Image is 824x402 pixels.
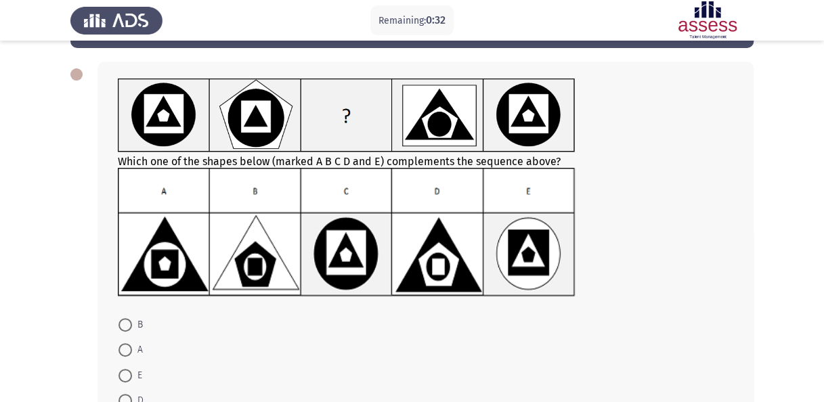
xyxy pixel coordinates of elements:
span: B [132,317,143,333]
span: E [132,367,142,384]
div: Which one of the shapes below (marked A B C D and E) complements the sequence above? [118,79,733,299]
span: 0:32 [426,14,446,26]
img: UkFYYl8wMzBfQS5wbmcxNjkxMjk4OTcyNzI2.png [118,79,575,152]
span: A [132,342,143,358]
img: Assess Talent Management logo [70,1,162,39]
p: Remaining: [378,12,446,29]
img: Assessment logo of ASSESS Focus 4 Module Assessment (EN/AR) (Basic - IB) [662,1,754,39]
img: UkFYYl8wMzBfQi5wbmcxNjkxMjk5MDk3ODMz.png [118,168,575,296]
